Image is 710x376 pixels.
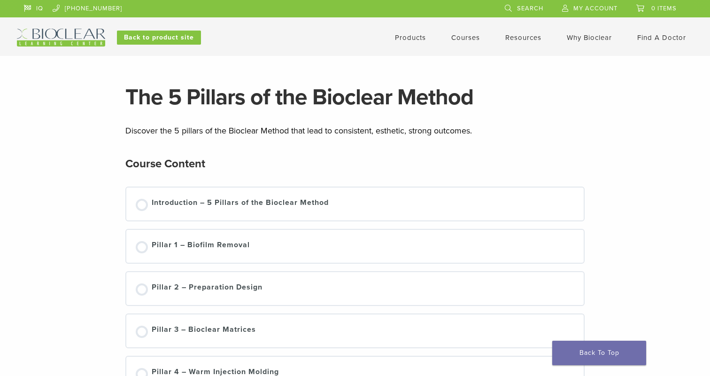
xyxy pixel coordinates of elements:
h2: Course Content [125,153,205,175]
a: Introduction – 5 Pillars of the Bioclear Method [136,197,574,211]
span: My Account [573,5,617,12]
a: Pillar 2 – Preparation Design [136,282,574,296]
div: Pillar 3 – Bioclear Matrices [152,324,256,338]
p: Discover the 5 pillars of the Bioclear Method that lead to consistent, esthetic, strong outcomes. [125,124,585,138]
span: 0 items [651,5,677,12]
span: Search [517,5,543,12]
div: Introduction – 5 Pillars of the Bioclear Method [152,197,329,211]
img: Bioclear [17,29,105,47]
a: Pillar 3 – Bioclear Matrices [136,324,574,338]
a: Back to product site [117,31,201,45]
div: Pillar 2 – Preparation Design [152,282,262,296]
a: Courses [451,33,480,42]
a: Back To Top [552,341,646,365]
h1: The 5 Pillars of the Bioclear Method [125,86,585,109]
a: Why Bioclear [567,33,612,42]
div: Pillar 1 – Biofilm Removal [152,239,250,253]
a: Products [395,33,426,42]
a: Pillar 1 – Biofilm Removal [136,239,574,253]
a: Resources [505,33,541,42]
a: Find A Doctor [637,33,686,42]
